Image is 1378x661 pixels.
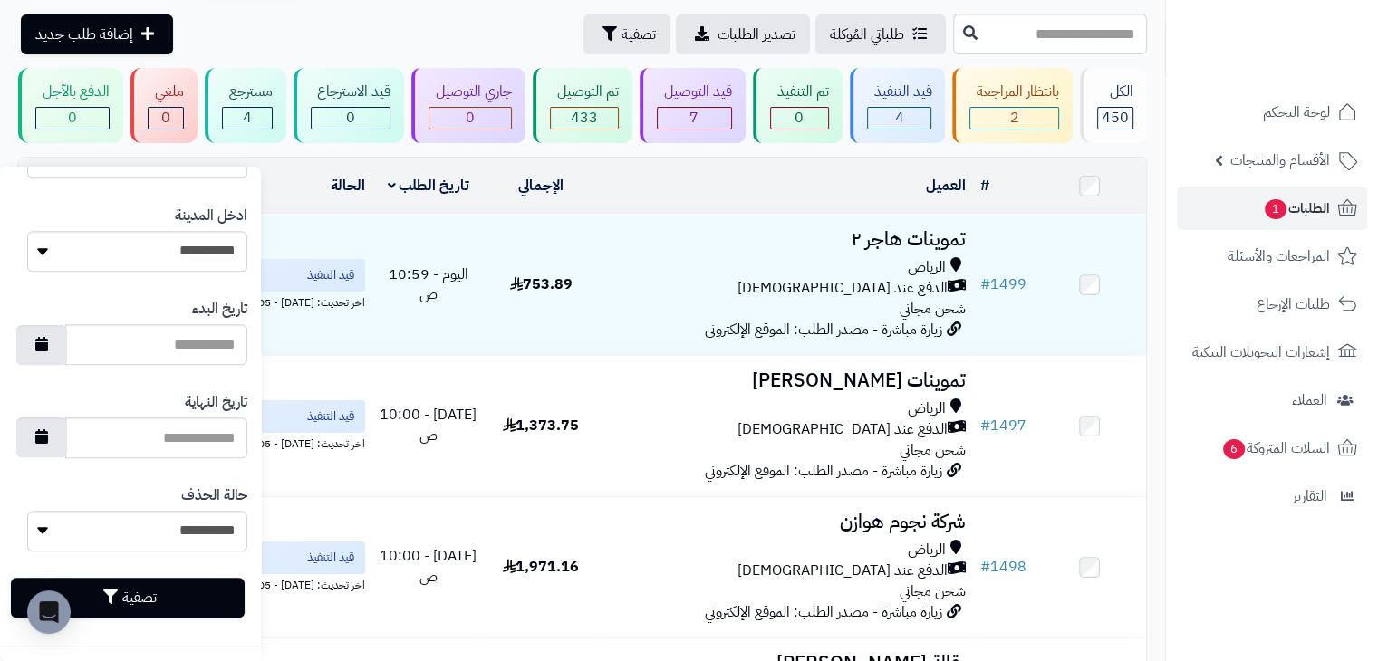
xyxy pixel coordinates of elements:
a: ملغي 0 [127,68,201,143]
div: الكل [1097,81,1133,102]
label: تاريخ النهاية [185,392,247,413]
span: [DATE] - 10:00 ص [380,404,477,446]
span: 1 [1264,198,1287,220]
a: العملاء [1177,378,1367,422]
h3: تموينات [PERSON_NAME] [604,370,965,391]
a: العميل [926,175,966,196]
span: 433 [571,107,598,129]
span: # [980,556,990,578]
h3: تموينات هاجر ٢ [604,229,965,250]
span: 2 [1010,107,1019,129]
span: شحن مجاني [900,580,966,602]
div: 2 [970,108,1058,129]
a: #1497 [980,415,1026,436]
span: لوحة التحكم [1263,100,1330,125]
span: 7 [689,107,699,129]
span: طلبات الإرجاع [1257,292,1330,317]
div: تم التوصيل [550,81,619,102]
span: الأقسام والمنتجات [1230,148,1330,173]
a: الإجمالي [518,175,564,196]
span: طلباتي المُوكلة [830,24,904,45]
span: السلات المتروكة [1221,436,1330,461]
span: المراجعات والأسئلة [1228,244,1330,269]
a: #1499 [980,273,1026,295]
a: قيد الاسترجاع 0 [290,68,409,143]
span: 1,971.16 [503,556,579,578]
span: 4 [243,107,252,129]
a: تاريخ الطلب [388,175,470,196]
a: الكل450 [1076,68,1151,143]
span: الدفع عند [DEMOGRAPHIC_DATA] [737,278,948,299]
span: # [980,415,990,436]
a: الدفع بالآجل 0 [14,68,127,143]
a: الحالة [331,175,365,196]
span: 4 [894,107,903,129]
span: زيارة مباشرة - مصدر الطلب: الموقع الإلكتروني [705,601,942,623]
div: الدفع بالآجل [35,81,110,102]
div: 4 [868,108,931,129]
a: إضافة طلب جديد [21,14,173,54]
a: تصدير الطلبات [676,14,810,54]
a: جاري التوصيل 0 [408,68,529,143]
div: مسترجع [222,81,273,102]
span: 6 [1222,438,1246,460]
a: إشعارات التحويلات البنكية [1177,330,1367,374]
label: حالة الحذف [181,485,247,506]
span: شحن مجاني [900,439,966,461]
div: قيد التنفيذ [867,81,932,102]
span: قيد التنفيذ [307,266,354,284]
a: التقارير [1177,474,1367,518]
button: تصفية [583,14,670,54]
button: تصفية [11,578,245,618]
span: تصفية [622,24,656,45]
a: قيد التوصيل 7 [636,68,749,143]
span: [DATE] - 10:00 ص [380,545,477,588]
a: مسترجع 4 [201,68,290,143]
span: زيارة مباشرة - مصدر الطلب: الموقع الإلكتروني [705,460,942,482]
span: الطلبات [1263,196,1330,221]
div: 0 [36,108,109,129]
a: بانتظار المراجعة 2 [949,68,1076,143]
a: #1498 [980,556,1026,578]
span: # [980,273,990,295]
div: 7 [658,108,731,129]
div: 0 [149,108,183,129]
span: زيارة مباشرة - مصدر الطلب: الموقع الإلكتروني [705,319,942,340]
span: العملاء [1292,388,1327,413]
label: ادخل المدينة [175,206,247,226]
span: قيد التنفيذ [307,407,354,426]
div: بانتظار المراجعة [969,81,1059,102]
span: 0 [795,107,804,129]
span: اليوم - 10:59 ص [389,263,468,306]
a: قيد التنفيذ 4 [846,68,949,143]
div: ملغي [148,81,184,102]
div: قيد الاسترجاع [311,81,391,102]
span: شحن مجاني [900,298,966,320]
div: 4 [223,108,272,129]
span: قيد التنفيذ [307,549,354,567]
div: جاري التوصيل [429,81,512,102]
a: تم التوصيل 433 [529,68,636,143]
span: الرياض [908,398,946,419]
span: الرياض [908,257,946,278]
div: 0 [312,108,390,129]
div: تم التنفيذ [770,81,829,102]
span: الرياض [908,540,946,560]
span: إضافة طلب جديد [35,24,133,45]
span: 1,373.75 [503,415,579,436]
a: طلبات الإرجاع [1177,283,1367,326]
div: 433 [551,108,618,129]
div: 0 [429,108,511,129]
a: تم التنفيذ 0 [749,68,846,143]
div: قيد التوصيل [657,81,732,102]
a: لوحة التحكم [1177,91,1367,134]
span: 0 [466,107,475,129]
span: الدفع عند [DEMOGRAPHIC_DATA] [737,419,948,440]
div: 0 [771,108,828,129]
span: تصدير الطلبات [718,24,795,45]
a: المراجعات والأسئلة [1177,235,1367,278]
span: الدفع عند [DEMOGRAPHIC_DATA] [737,560,948,581]
img: logo-2.png [1255,14,1361,52]
h3: شركة نجوم هوازن [604,512,965,532]
a: الطلبات1 [1177,187,1367,230]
